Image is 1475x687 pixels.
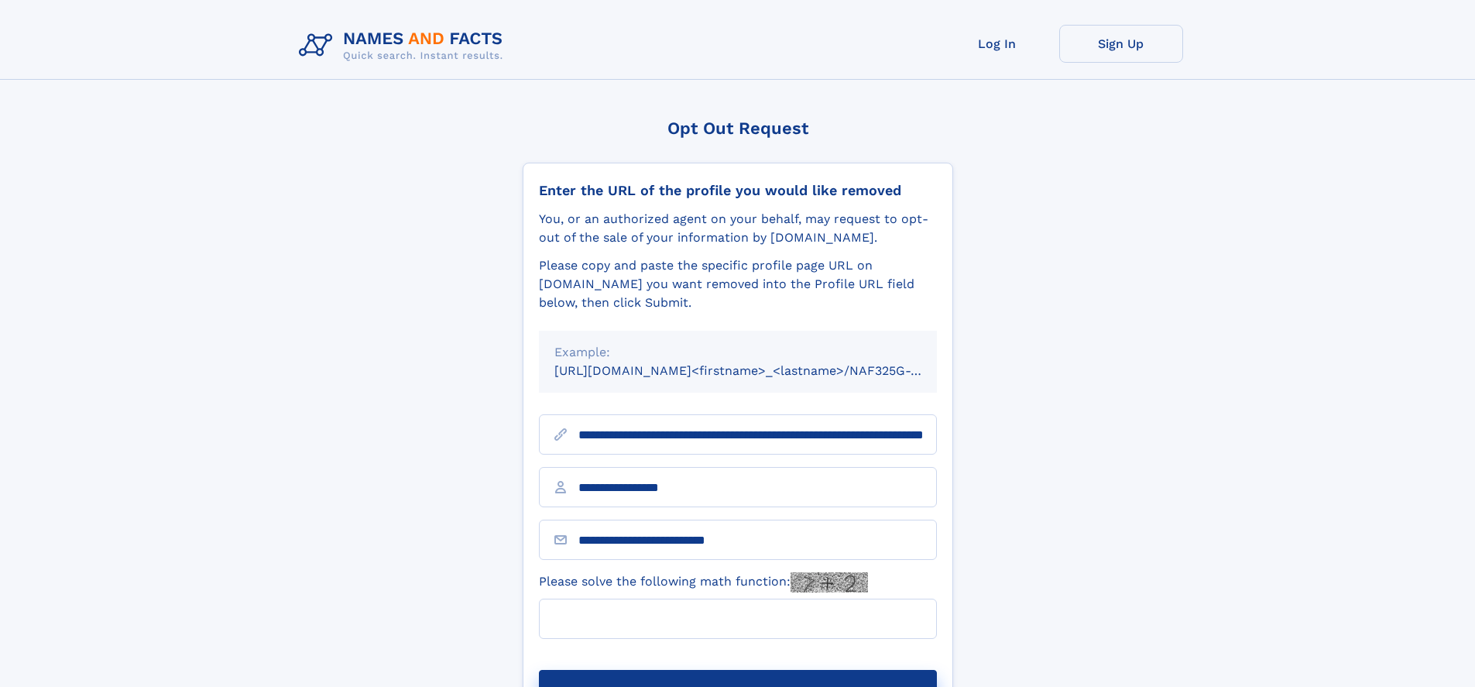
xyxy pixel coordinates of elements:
a: Sign Up [1059,25,1183,63]
div: Enter the URL of the profile you would like removed [539,182,937,199]
div: Opt Out Request [523,119,953,138]
div: You, or an authorized agent on your behalf, may request to opt-out of the sale of your informatio... [539,210,937,247]
div: Please copy and paste the specific profile page URL on [DOMAIN_NAME] you want removed into the Pr... [539,256,937,312]
div: Example: [554,343,921,362]
small: [URL][DOMAIN_NAME]<firstname>_<lastname>/NAF325G-xxxxxxxx [554,363,966,378]
label: Please solve the following math function: [539,572,868,593]
img: Logo Names and Facts [293,25,516,67]
a: Log In [935,25,1059,63]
